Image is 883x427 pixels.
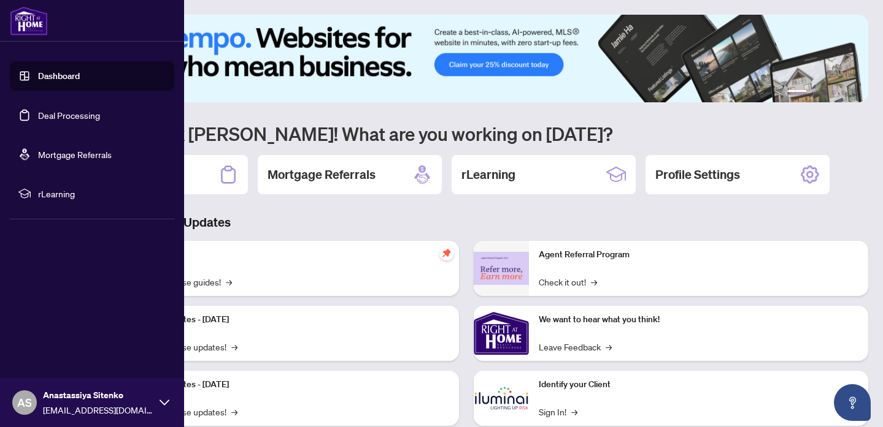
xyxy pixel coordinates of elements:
[461,166,515,183] h2: rLearning
[539,405,577,418] a: Sign In!→
[571,405,577,418] span: →
[822,90,827,95] button: 3
[474,252,529,285] img: Agent Referral Program
[64,214,868,231] h3: Brokerage & Industry Updates
[38,110,100,121] a: Deal Processing
[539,248,859,262] p: Agent Referral Program
[539,378,859,391] p: Identify your Client
[129,313,449,327] p: Platform Updates - [DATE]
[129,248,449,262] p: Self-Help
[226,275,232,289] span: →
[539,313,859,327] p: We want to hear what you think!
[841,90,846,95] button: 5
[64,15,868,102] img: Slide 0
[17,394,32,411] span: AS
[591,275,597,289] span: →
[539,340,612,353] a: Leave Feedback→
[231,340,237,353] span: →
[64,122,868,145] h1: Welcome back [PERSON_NAME]! What are you working on [DATE]?
[10,6,48,36] img: logo
[606,340,612,353] span: →
[231,405,237,418] span: →
[38,70,80,81] a: Dashboard
[539,275,597,289] a: Check it out!→
[439,246,454,260] span: pushpin
[474,306,529,361] img: We want to hear what you think!
[831,90,836,95] button: 4
[129,378,449,391] p: Platform Updates - [DATE]
[43,403,153,417] span: [EMAIL_ADDRESS][DOMAIN_NAME]
[43,388,153,402] span: Anastassiya Sitenko
[268,166,376,183] h2: Mortgage Referrals
[38,149,112,160] a: Mortgage Referrals
[834,384,871,421] button: Open asap
[655,166,740,183] h2: Profile Settings
[787,90,807,95] button: 1
[812,90,817,95] button: 2
[851,90,856,95] button: 6
[474,371,529,426] img: Identify your Client
[38,187,166,200] span: rLearning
